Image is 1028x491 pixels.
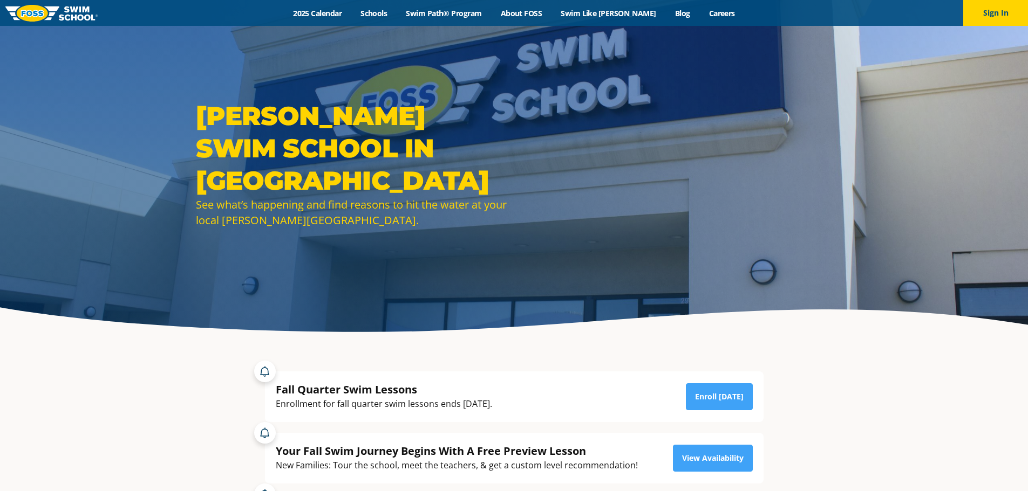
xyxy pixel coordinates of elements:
a: 2025 Calendar [284,8,351,18]
div: Fall Quarter Swim Lessons [276,382,492,397]
a: View Availability [673,445,753,472]
div: Enrollment for fall quarter swim lessons ends [DATE]. [276,397,492,411]
a: Blog [665,8,699,18]
div: New Families: Tour the school, meet the teachers, & get a custom level recommendation! [276,458,638,473]
div: See what’s happening and find reasons to hit the water at your local [PERSON_NAME][GEOGRAPHIC_DATA]. [196,197,509,228]
a: Swim Path® Program [397,8,491,18]
div: Your Fall Swim Journey Begins With A Free Preview Lesson [276,444,638,458]
a: Schools [351,8,397,18]
a: Swim Like [PERSON_NAME] [552,8,666,18]
h1: [PERSON_NAME] Swim School in [GEOGRAPHIC_DATA] [196,100,509,197]
a: About FOSS [491,8,552,18]
a: Enroll [DATE] [686,383,753,410]
a: Careers [699,8,744,18]
img: FOSS Swim School Logo [5,5,98,22]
